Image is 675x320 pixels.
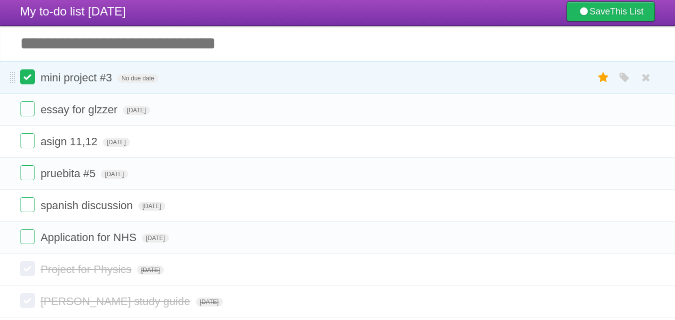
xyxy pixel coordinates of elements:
[196,298,223,307] span: [DATE]
[40,103,120,116] span: essay for glzzer
[610,6,644,16] b: This List
[40,167,98,180] span: pruebita #5
[142,234,169,243] span: [DATE]
[40,71,114,84] span: mini project #3
[40,263,134,276] span: Project for Physics
[20,133,35,148] label: Done
[20,229,35,244] label: Done
[20,101,35,116] label: Done
[20,69,35,84] label: Done
[594,69,613,86] label: Star task
[138,202,165,211] span: [DATE]
[40,231,139,244] span: Application for NHS
[137,266,164,275] span: [DATE]
[20,293,35,308] label: Done
[567,1,655,21] a: SaveThis List
[101,170,128,179] span: [DATE]
[103,138,130,147] span: [DATE]
[117,74,158,83] span: No due date
[20,197,35,212] label: Done
[40,199,135,212] span: spanish discussion
[20,4,126,18] span: My to-do list [DATE]
[20,261,35,276] label: Done
[123,106,150,115] span: [DATE]
[20,165,35,180] label: Done
[40,135,100,148] span: asign 11,12
[40,295,193,308] span: [PERSON_NAME] study guide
